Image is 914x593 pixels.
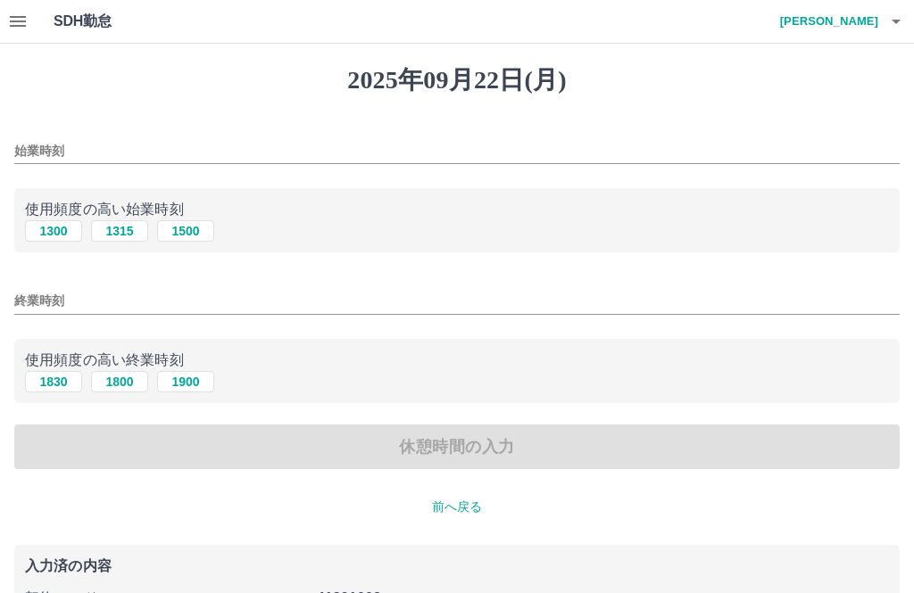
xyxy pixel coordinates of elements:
[25,350,889,371] p: 使用頻度の高い終業時刻
[25,220,82,242] button: 1300
[157,371,214,392] button: 1900
[14,65,900,95] h1: 2025年09月22日(月)
[91,220,148,242] button: 1315
[14,498,900,516] p: 前へ戻る
[157,220,214,242] button: 1500
[91,371,148,392] button: 1800
[25,559,889,573] p: 入力済の内容
[25,199,889,220] p: 使用頻度の高い始業時刻
[25,371,82,392] button: 1830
